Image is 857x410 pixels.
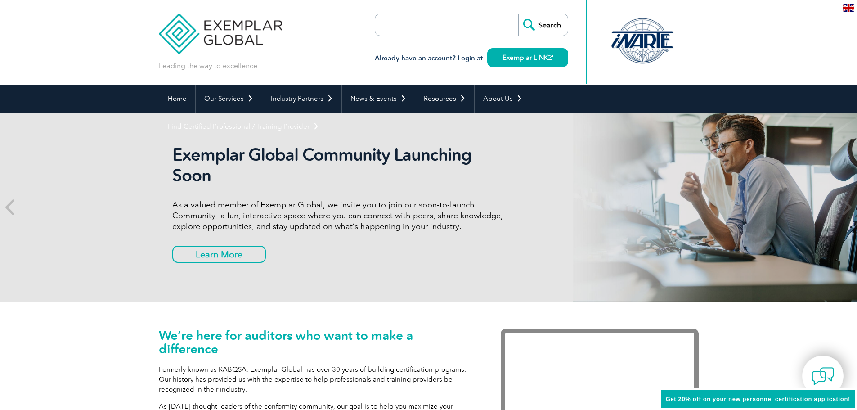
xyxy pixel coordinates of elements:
[159,61,257,71] p: Leading the way to excellence
[159,365,474,394] p: Formerly known as RABQSA, Exemplar Global has over 30 years of building certification programs. O...
[375,53,568,64] h3: Already have an account? Login at
[548,55,553,60] img: open_square.png
[172,144,510,186] h2: Exemplar Global Community Launching Soon
[475,85,531,113] a: About Us
[262,85,341,113] a: Industry Partners
[159,329,474,356] h1: We’re here for auditors who want to make a difference
[342,85,415,113] a: News & Events
[518,14,568,36] input: Search
[666,396,850,402] span: Get 20% off on your new personnel certification application!
[159,113,328,140] a: Find Certified Professional / Training Provider
[415,85,474,113] a: Resources
[172,199,510,232] p: As a valued member of Exemplar Global, we invite you to join our soon-to-launch Community—a fun, ...
[196,85,262,113] a: Our Services
[487,48,568,67] a: Exemplar LINK
[843,4,854,12] img: en
[172,246,266,263] a: Learn More
[812,365,834,387] img: contact-chat.png
[159,85,195,113] a: Home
